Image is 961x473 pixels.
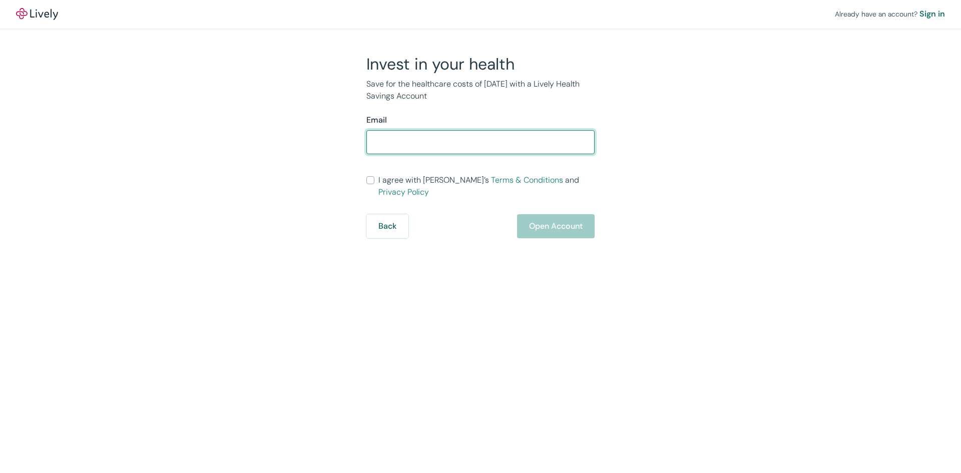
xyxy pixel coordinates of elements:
span: I agree with [PERSON_NAME]’s and [378,174,595,198]
label: Email [366,114,387,126]
h2: Invest in your health [366,54,595,74]
button: Back [366,214,408,238]
img: Lively [16,8,58,20]
a: Sign in [919,8,945,20]
a: LivelyLively [16,8,58,20]
p: Save for the healthcare costs of [DATE] with a Lively Health Savings Account [366,78,595,102]
a: Terms & Conditions [491,175,563,185]
div: Already have an account? [835,8,945,20]
a: Privacy Policy [378,187,429,197]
